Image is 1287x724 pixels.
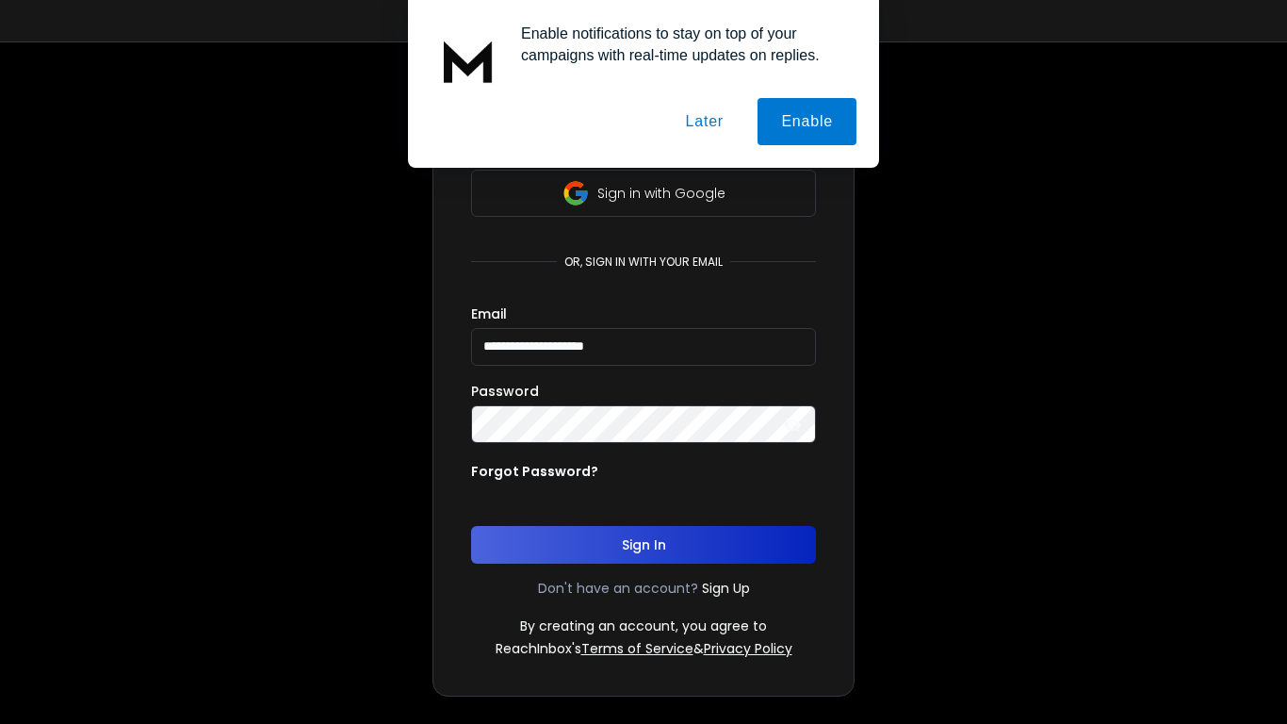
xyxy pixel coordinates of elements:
[471,385,539,398] label: Password
[471,307,507,321] label: Email
[661,98,746,145] button: Later
[431,23,506,98] img: notification icon
[758,98,856,145] button: Enable
[597,184,725,203] p: Sign in with Google
[557,255,730,270] p: or, sign in with your email
[581,639,693,658] a: Terms of Service
[471,462,598,481] p: Forgot Password?
[704,639,792,658] a: Privacy Policy
[538,579,698,598] p: Don't have an account?
[471,170,816,217] button: Sign in with Google
[520,617,767,635] p: By creating an account, you agree to
[506,23,856,66] div: Enable notifications to stay on top of your campaigns with real-time updates on replies.
[496,639,792,658] p: ReachInbox's &
[471,526,816,564] button: Sign In
[702,579,750,598] a: Sign Up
